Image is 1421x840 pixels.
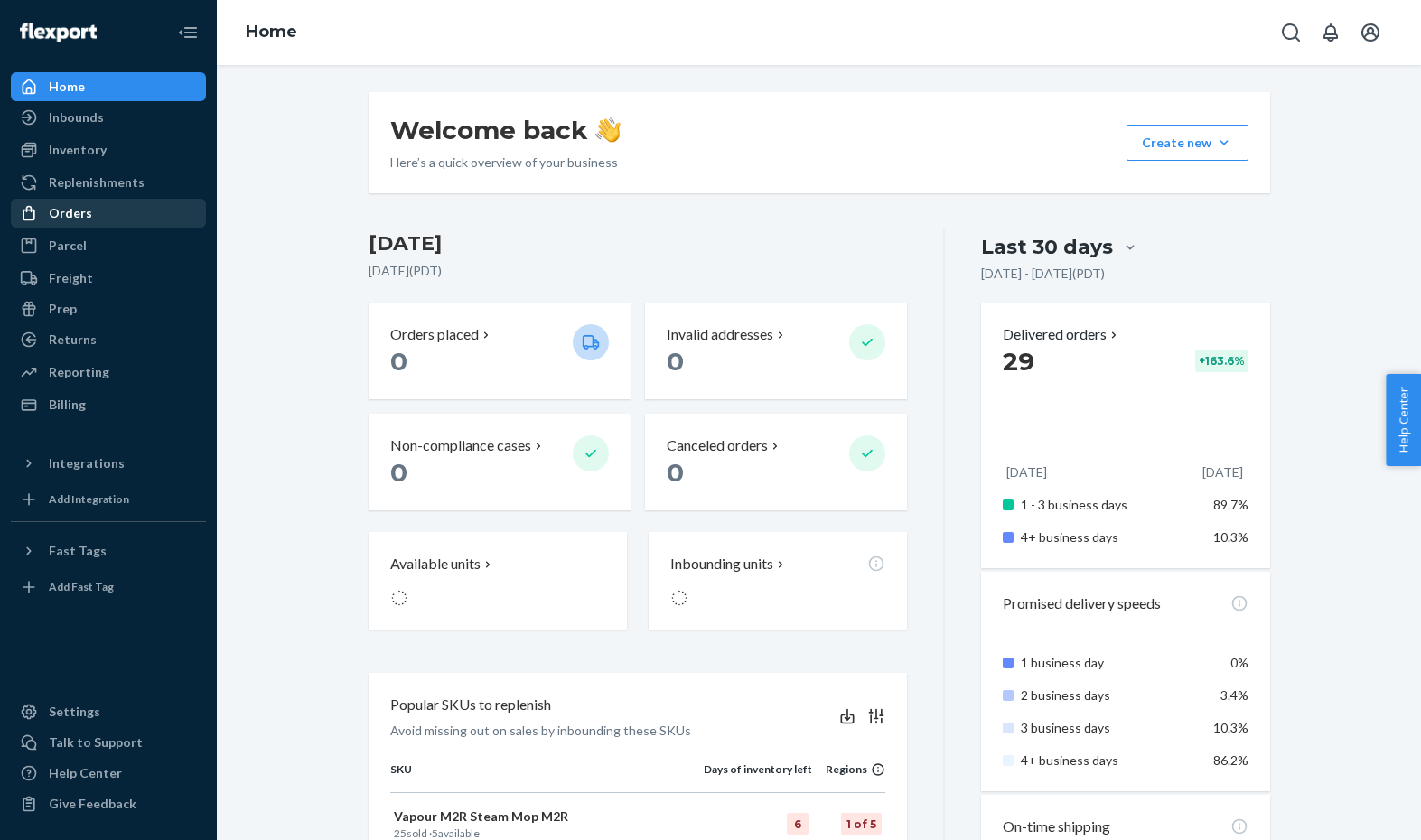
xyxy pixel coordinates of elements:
[11,168,206,197] a: Replenishments
[1006,463,1047,481] p: [DATE]
[369,262,908,280] p: [DATE] ( PDT )
[1213,529,1248,545] span: 10.3%
[390,554,481,574] p: Available units
[11,135,206,164] a: Inventory
[49,764,122,782] div: Help Center
[670,554,773,574] p: Inbounding units
[11,199,206,228] a: Orders
[394,807,700,826] p: Vapour M2R Steam Mop M2R
[981,233,1113,261] div: Last 30 days
[1220,687,1248,703] span: 3.4%
[667,457,684,488] span: 0
[49,108,104,126] div: Inbounds
[1313,14,1349,51] button: Open notifications
[812,761,886,777] div: Regions
[1003,817,1110,837] p: On-time shipping
[49,542,107,560] div: Fast Tags
[1213,720,1248,735] span: 10.3%
[1273,14,1309,51] button: Open Search Box
[1202,463,1243,481] p: [DATE]
[432,826,438,840] span: 5
[49,173,145,191] div: Replenishments
[645,303,907,399] button: Invalid addresses 0
[49,141,107,159] div: Inventory
[231,6,312,59] ol: breadcrumbs
[49,795,136,813] div: Give Feedback
[11,537,206,565] button: Fast Tags
[11,789,206,818] button: Give Feedback
[1003,346,1034,377] span: 29
[667,346,684,377] span: 0
[11,72,206,101] a: Home
[49,454,125,472] div: Integrations
[841,813,882,835] div: 1 of 5
[390,346,407,377] span: 0
[11,390,206,419] a: Billing
[1195,350,1248,372] div: + 163.6 %
[11,697,206,726] a: Settings
[1352,14,1388,51] button: Open account menu
[1213,497,1248,512] span: 89.7%
[11,485,206,514] a: Add Integration
[390,154,621,172] p: Here’s a quick overview of your business
[20,23,97,42] img: Flexport logo
[49,204,92,222] div: Orders
[649,532,907,630] button: Inbounding units
[369,229,908,258] h3: [DATE]
[11,759,206,788] a: Help Center
[11,573,206,602] a: Add Fast Tag
[11,264,206,293] a: Freight
[1003,324,1121,345] button: Delivered orders
[595,117,621,143] img: hand-wave emoji
[11,103,206,132] a: Inbounds
[1021,751,1199,770] p: 4+ business days
[49,331,97,349] div: Returns
[11,358,206,387] a: Reporting
[645,414,907,510] button: Canceled orders 0
[1230,655,1248,670] span: 0%
[390,761,704,792] th: SKU
[49,269,93,287] div: Freight
[981,265,1105,283] p: [DATE] - [DATE] ( PDT )
[49,491,129,507] div: Add Integration
[390,457,407,488] span: 0
[49,300,77,318] div: Prep
[1021,686,1199,705] p: 2 business days
[1127,125,1248,161] button: Create new
[49,237,87,255] div: Parcel
[11,449,206,478] button: Integrations
[49,733,143,751] div: Talk to Support
[369,414,631,510] button: Non-compliance cases 0
[390,324,479,345] p: Orders placed
[390,695,551,715] p: Popular SKUs to replenish
[11,325,206,354] a: Returns
[246,22,297,42] a: Home
[49,579,114,594] div: Add Fast Tag
[170,14,206,51] button: Close Navigation
[667,435,768,456] p: Canceled orders
[667,324,773,345] p: Invalid addresses
[1003,593,1161,614] p: Promised delivery speeds
[369,532,627,630] button: Available units
[704,761,812,792] th: Days of inventory left
[390,114,621,146] h1: Welcome back
[11,728,206,757] a: Talk to Support
[1021,719,1199,737] p: 3 business days
[49,78,85,96] div: Home
[390,722,691,740] p: Avoid missing out on sales by inbounding these SKUs
[49,396,86,414] div: Billing
[11,231,206,260] a: Parcel
[1021,654,1199,672] p: 1 business day
[1386,374,1421,466] button: Help Center
[394,826,407,840] span: 25
[49,363,109,381] div: Reporting
[787,813,809,835] div: 6
[1021,528,1199,546] p: 4+ business days
[369,303,631,399] button: Orders placed 0
[390,435,531,456] p: Non-compliance cases
[11,294,206,323] a: Prep
[1021,496,1199,514] p: 1 - 3 business days
[1213,752,1248,768] span: 86.2%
